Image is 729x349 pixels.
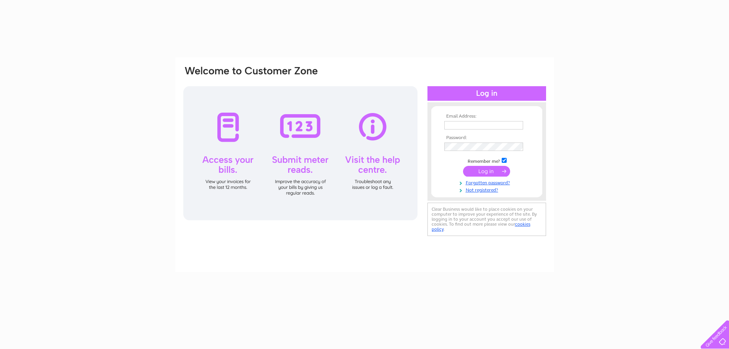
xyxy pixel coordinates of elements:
a: Not registered? [444,186,531,193]
div: Clear Business would like to place cookies on your computer to improve your experience of the sit... [427,203,546,236]
th: Password: [442,135,531,141]
th: Email Address: [442,114,531,119]
a: cookies policy [432,221,530,232]
input: Submit [463,166,510,177]
td: Remember me? [442,157,531,164]
a: Forgotten password? [444,179,531,186]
